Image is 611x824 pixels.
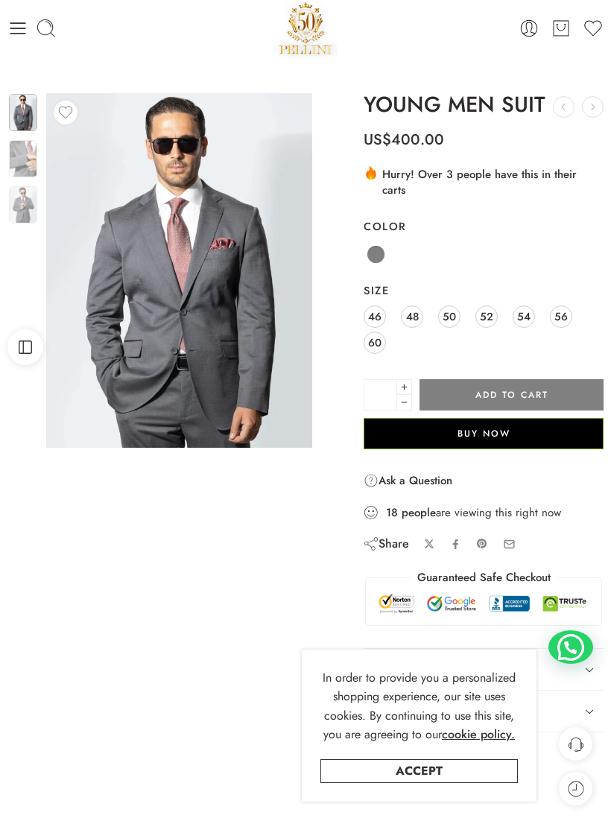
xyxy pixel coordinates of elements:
[513,305,535,328] a: 54
[320,759,518,783] a: Accept
[364,129,444,150] bdi: 400.00
[9,94,37,131] img: nne2-scaled-1.webp
[364,472,452,489] a: Ask a Question
[364,219,604,234] label: Color
[442,725,515,744] a: cookie policy.
[364,129,391,150] span: US$
[9,186,37,224] img: nne2-scaled-1.webp
[364,536,409,552] div: Share
[450,539,461,550] a: Share on Facebook
[476,538,488,550] a: Pin on Pinterest
[364,379,397,411] input: Product quantity
[9,140,37,177] img: nne2-scaled-1.webp
[364,332,386,354] a: 60
[503,538,516,551] a: Email to your friends
[480,306,493,326] span: 52
[517,306,531,326] span: 54
[368,306,382,326] span: 46
[377,593,590,614] img: Trust
[368,332,382,352] span: 60
[402,505,436,520] strong: people
[410,570,558,586] legend: Guaranteed Safe Checkout
[475,305,498,328] a: 52
[401,305,423,328] a: 48
[406,306,419,326] span: 48
[551,18,572,39] a: Cart
[550,305,572,328] a: 56
[364,93,604,117] h1: YOUNG MEN SUIT
[364,418,604,449] button: Buy Now
[424,539,435,550] a: Share on X
[364,504,604,521] div: are viewing this right now
[46,93,312,448] img: nne2-scaled-1.webp
[323,669,516,744] span: In order to provide you a personalized shopping experience, our site uses cookies. By continuing ...
[438,305,460,328] a: 50
[420,379,604,411] button: Add to cart
[519,18,539,39] a: Login / Register
[583,18,604,39] a: Wishlist
[386,505,398,520] strong: 18
[443,306,456,326] span: 50
[554,306,568,326] span: 56
[364,305,386,328] a: 46
[364,283,604,298] label: Size
[364,165,604,198] div: Hurry! Over 3 people have this in their carts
